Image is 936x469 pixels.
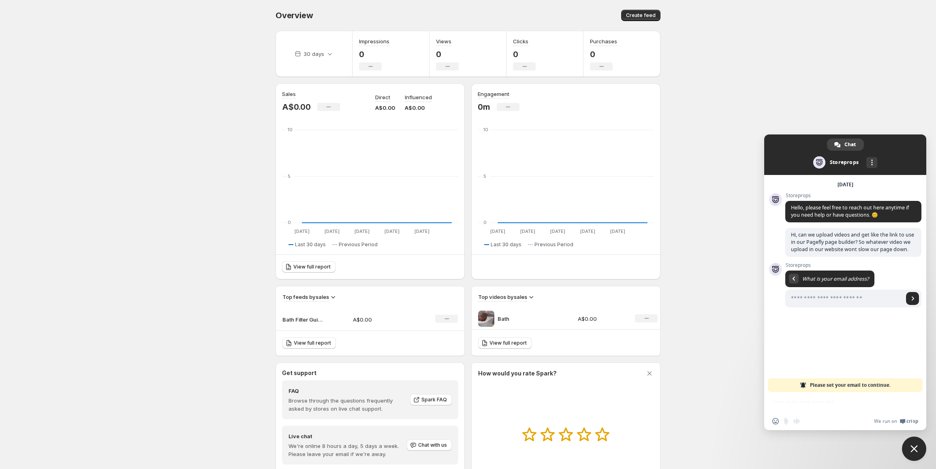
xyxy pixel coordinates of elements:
[590,37,617,45] h3: Purchases
[375,104,395,112] p: A$0.00
[282,337,336,349] a: View full report
[906,418,918,424] span: Crisp
[282,369,316,377] h3: Get support
[610,228,625,234] text: [DATE]
[483,127,488,132] text: 10
[295,241,326,248] span: Last 30 days
[785,262,921,268] span: Storeprops
[513,49,536,59] p: 0
[288,442,406,458] p: We're online 8 hours a day, 5 days a week. Please leave your email if we're away.
[785,290,904,307] input: Enter your email address...
[827,139,864,151] div: Chat
[590,49,617,59] p: 0
[874,418,897,424] span: We run on
[478,90,509,98] h3: Engagement
[405,93,432,101] p: Influenced
[580,228,595,234] text: [DATE]
[288,432,406,440] h4: Live chat
[375,93,390,101] p: Direct
[288,387,404,395] h4: FAQ
[288,127,293,132] text: 10
[902,437,926,461] div: Close chat
[418,442,447,448] span: Chat with us
[578,315,626,323] p: A$0.00
[415,228,430,234] text: [DATE]
[838,182,853,187] div: [DATE]
[478,311,494,327] img: Bath
[407,439,452,451] button: Chat with us
[874,418,918,424] a: We run onCrisp
[789,274,799,284] div: Return to message
[436,37,451,45] h3: Views
[810,378,891,392] span: Please set your email to continue.
[295,228,310,234] text: [DATE]
[288,397,404,413] p: Browse through the questions frequently asked by stores on live chat support.
[282,293,329,301] h3: Top feeds by sales
[276,11,313,20] span: Overview
[478,102,490,112] p: 0m
[405,104,432,112] p: A$0.00
[303,50,324,58] p: 30 days
[359,37,389,45] h3: Impressions
[339,241,378,248] span: Previous Period
[385,228,400,234] text: [DATE]
[355,228,370,234] text: [DATE]
[359,49,389,59] p: 0
[483,220,487,225] text: 0
[534,241,573,248] span: Previous Period
[478,369,557,377] h3: How would you rate Spark?
[282,261,336,273] a: View full report
[791,204,909,218] span: Hello, please feel free to reach out here anytime if you need help or have questions. 😊
[791,231,914,253] span: Hi, can we upload videos and get like the link to use in our Pagefly page builder? So whatever vi...
[489,340,527,346] span: View full report
[353,316,410,324] p: A$0.00
[906,292,919,305] span: Send
[325,228,340,234] text: [DATE]
[490,228,505,234] text: [DATE]
[498,315,558,323] p: Bath
[293,264,331,270] span: View full report
[844,139,856,151] span: Chat
[282,90,296,98] h3: Sales
[520,228,535,234] text: [DATE]
[294,340,331,346] span: View full report
[421,397,447,403] span: Spark FAQ
[785,193,921,198] span: Storeprops
[513,37,528,45] h3: Clicks
[282,316,323,324] p: Bath Filter Guide
[478,293,527,301] h3: Top videos by sales
[288,173,291,179] text: 5
[478,337,532,349] a: View full report
[621,10,660,21] button: Create feed
[802,275,869,282] span: What is your email address?
[282,102,311,112] p: A$0.00
[550,228,565,234] text: [DATE]
[483,173,486,179] text: 5
[436,49,459,59] p: 0
[410,394,452,405] a: Spark FAQ
[626,12,656,19] span: Create feed
[866,157,877,168] div: More channels
[288,220,291,225] text: 0
[491,241,521,248] span: Last 30 days
[772,418,779,424] span: Insert an emoji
